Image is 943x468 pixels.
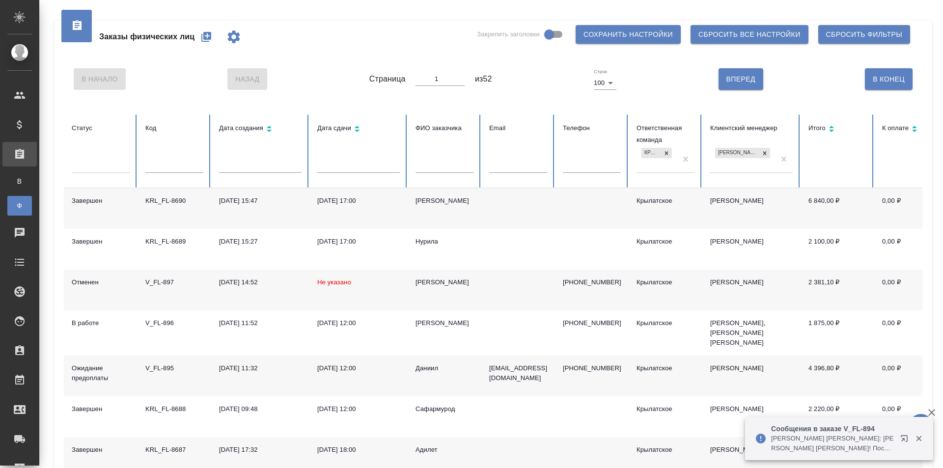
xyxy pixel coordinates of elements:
div: Завершен [72,404,130,414]
div: Ответственная команда [637,122,694,146]
span: Вперед [726,73,755,85]
div: Ожидание предоплаты [72,363,130,383]
div: Крылатское [637,237,694,247]
div: Отменен [72,277,130,287]
div: [DATE] 17:32 [219,445,302,455]
div: Завершен [72,196,130,206]
div: Крылатское [637,404,694,414]
div: Нурила [416,237,473,247]
div: [DATE] 11:52 [219,318,302,328]
div: Телефон [563,122,621,134]
p: [EMAIL_ADDRESS][DOMAIN_NAME] [489,363,547,383]
button: Открыть в новой вкладке [894,429,918,452]
span: из 52 [475,73,492,85]
td: [PERSON_NAME] [702,356,801,396]
p: [PERSON_NAME] [PERSON_NAME]: [PERSON_NAME] [PERSON_NAME]! Посмотри, пожалуйста, может, подключим ... [771,434,894,453]
a: В [7,171,32,191]
div: KRL_FL-8689 [145,237,203,247]
button: Создать [194,25,218,49]
div: Код [145,122,203,134]
div: Сортировка [882,122,940,137]
div: V_FL-896 [145,318,203,328]
div: Крылатское [637,318,694,328]
span: Закрепить заголовки [477,29,540,39]
span: Сбросить все настройки [698,28,801,41]
div: KRL_FL-8690 [145,196,203,206]
div: [DATE] 15:27 [219,237,302,247]
span: Страница [369,73,406,85]
div: [DATE] 12:00 [317,363,400,373]
span: Ф [12,201,27,211]
button: 🙏 [909,414,933,439]
div: Крылатское [637,196,694,206]
div: Завершен [72,445,130,455]
td: 4 396,80 ₽ [801,356,874,396]
div: Крылатское [637,277,694,287]
div: Завершен [72,237,130,247]
button: Сохранить настройки [576,25,681,44]
div: [PERSON_NAME] [416,196,473,206]
span: Сбросить фильтры [826,28,902,41]
p: [PHONE_NUMBER] [563,318,621,328]
label: Строк [594,69,607,74]
div: [DATE] 14:52 [219,277,302,287]
td: [PERSON_NAME] [702,270,801,310]
td: 2 381,10 ₽ [801,270,874,310]
div: Крылатское [641,148,661,158]
a: Ф [7,196,32,216]
p: [PHONE_NUMBER] [563,277,621,287]
button: Вперед [719,68,763,90]
td: 2 220,00 ₽ [801,396,874,437]
div: Сортировка [317,122,400,137]
span: Сохранить настройки [583,28,673,41]
div: Сортировка [219,122,302,137]
div: В работе [72,318,130,328]
div: Адилет [416,445,473,455]
td: [PERSON_NAME], [PERSON_NAME] [PERSON_NAME] [702,310,801,356]
div: KRL_FL-8687 [145,445,203,455]
div: [DATE] 18:00 [317,445,400,455]
div: ФИО заказчика [416,122,473,134]
button: Сбросить все настройки [691,25,808,44]
button: Сбросить фильтры [818,25,910,44]
td: [PERSON_NAME] [702,396,801,437]
div: Статус [72,122,130,134]
div: 100 [594,76,616,90]
td: 1 875,00 ₽ [801,310,874,356]
div: KRL_FL-8688 [145,404,203,414]
div: [PERSON_NAME] [715,148,759,158]
span: Заказы физических лиц [99,31,194,43]
div: [DATE] 17:00 [317,237,400,247]
div: Клиентский менеджер [710,122,793,134]
button: Закрыть [909,434,929,443]
div: Email [489,122,547,134]
div: Крылатское [637,445,694,455]
div: Сортировка [808,122,866,137]
div: V_FL-897 [145,277,203,287]
div: [PERSON_NAME] [416,277,473,287]
div: [DATE] 12:00 [317,318,400,328]
div: [DATE] 11:32 [219,363,302,373]
div: [DATE] 09:48 [219,404,302,414]
span: Не указано [317,278,351,286]
div: [DATE] 12:00 [317,404,400,414]
div: V_FL-895 [145,363,203,373]
div: [DATE] 17:00 [317,196,400,206]
div: [DATE] 15:47 [219,196,302,206]
td: [PERSON_NAME] [702,188,801,229]
td: 2 100,00 ₽ [801,229,874,270]
p: Сообщения в заказе V_FL-894 [771,424,894,434]
div: Даниил [416,363,473,373]
p: [PHONE_NUMBER] [563,363,621,373]
td: 6 840,00 ₽ [801,188,874,229]
span: В [12,176,27,186]
span: В Конец [873,73,905,85]
div: Крылатское [637,363,694,373]
div: [PERSON_NAME] [416,318,473,328]
td: [PERSON_NAME] [702,229,801,270]
button: В Конец [865,68,913,90]
div: Сафармурод [416,404,473,414]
